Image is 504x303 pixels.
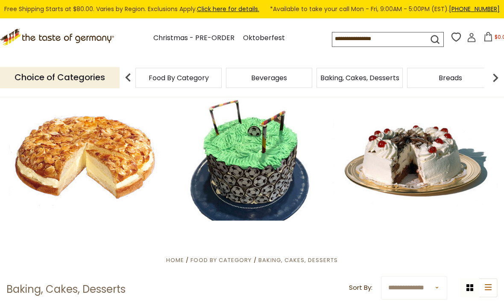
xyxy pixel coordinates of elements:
img: next arrow [487,69,504,86]
a: Home [166,256,184,264]
span: *Available to take your call Mon - Fri, 9:00AM - 5:00PM (EST). [270,4,500,14]
a: Food By Category [149,75,209,81]
a: Food By Category [190,256,252,264]
div: Free Shipping Starts at $80.00. Varies by Region. Exclusions Apply. [4,4,500,14]
h1: Baking, Cakes, Desserts [6,283,126,296]
a: Beverages [251,75,287,81]
a: Breads [439,75,462,81]
a: Click here for details. [197,5,259,13]
a: Baking, Cakes, Desserts [258,256,338,264]
a: Baking, Cakes, Desserts [320,75,399,81]
img: previous arrow [120,69,137,86]
a: Christmas - PRE-ORDER [153,32,234,44]
a: [PHONE_NUMBER] [449,5,500,13]
a: Oktoberfest [243,32,285,44]
label: Sort By: [349,283,372,293]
